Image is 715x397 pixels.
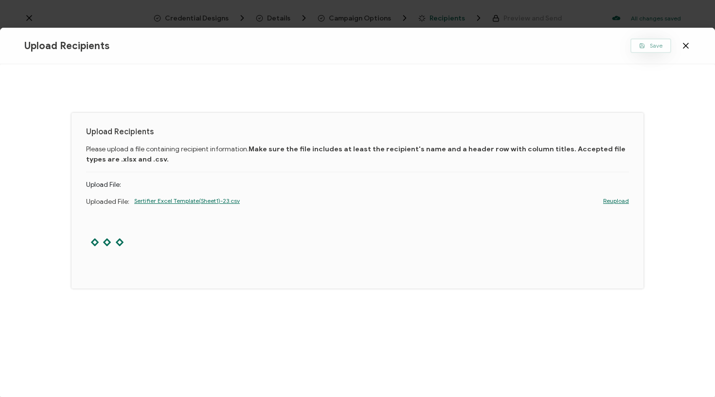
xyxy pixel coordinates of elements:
[639,43,662,49] span: Save
[86,197,129,209] p: Uploaded File:
[86,180,629,192] div: Upload File:
[666,350,715,397] div: Виджет чата
[134,197,240,221] span: Sertifier Excel Template(Sheet1)-23.csv
[666,350,715,397] iframe: Chat Widget
[603,197,629,205] a: Reupload
[24,40,109,52] span: Upload Recipients
[86,145,626,163] b: Make sure the file includes at least the recipient's name and a header row with column titles. Ac...
[86,127,629,137] h1: Upload Recipients
[86,144,629,164] p: Please upload a file containing recipient information.
[630,38,671,53] button: Save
